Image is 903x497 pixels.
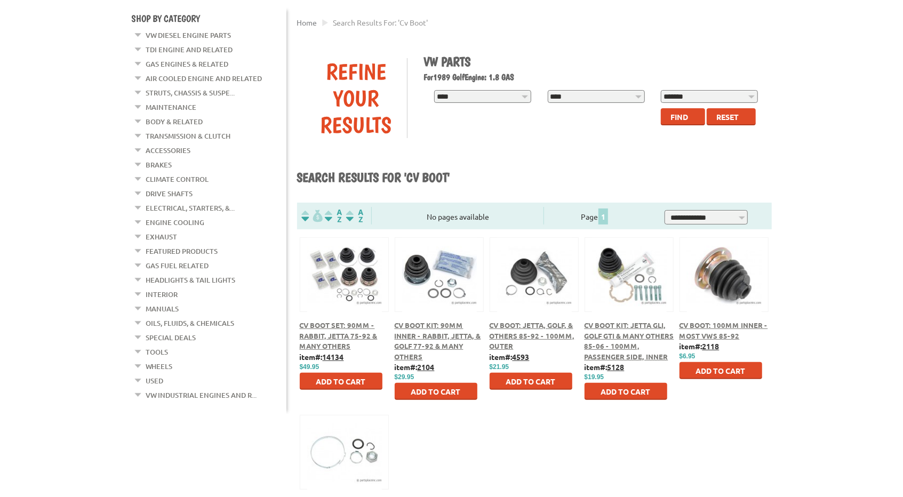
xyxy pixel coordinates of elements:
[585,362,625,372] b: item#:
[146,359,173,373] a: Wheels
[585,320,674,361] a: CV Boot Kit: Jetta GLI, Golf GTI & Many Others 85-06 - 100mm, Passenger Side, Inner
[301,210,323,222] img: filterpricelow.svg
[671,112,689,122] span: Find
[146,374,164,388] a: Used
[146,244,218,258] a: Featured Products
[344,210,365,222] img: Sort by Sales Rank
[146,273,236,287] a: Headlights & Tail Lights
[372,211,544,222] div: No pages available
[146,100,197,114] a: Maintenance
[146,287,178,301] a: Interior
[585,383,667,400] button: Add to Cart
[423,72,764,82] h2: 1989 Golf
[146,201,235,215] a: Electrical, Starters, &...
[297,18,317,27] a: Home
[490,352,530,362] b: item#:
[506,376,556,386] span: Add to Cart
[146,28,231,42] a: VW Diesel Engine Parts
[490,373,572,390] button: Add to Cart
[146,71,262,85] a: Air Cooled Engine and Related
[146,388,257,402] a: VW Industrial Engines and R...
[146,230,178,244] a: Exhaust
[146,57,229,71] a: Gas Engines & Related
[323,210,344,222] img: Sort by Headline
[305,58,407,138] div: Refine Your Results
[411,387,461,396] span: Add to Cart
[465,72,514,82] span: Engine: 1.8 GAS
[395,320,481,361] a: CV Boot Kit: 90mm Inner - Rabbit, Jetta, & Golf 77-92 & Many Others
[601,387,651,396] span: Add to Cart
[146,259,209,272] a: Gas Fuel Related
[297,170,772,187] h1: Search results for 'cv boot'
[680,341,720,351] b: item#:
[146,316,235,330] a: Oils, Fluids, & Chemicals
[395,383,477,400] button: Add to Cart
[323,352,344,362] u: 14134
[132,13,286,24] h4: Shop By Category
[680,320,768,340] a: CV Boot: 100mm Inner - Most VWs 85-92
[490,363,509,371] span: $21.95
[423,72,433,82] span: For
[585,373,604,381] span: $19.95
[423,54,764,69] h1: VW Parts
[146,143,191,157] a: Accessories
[146,345,169,359] a: Tools
[680,362,762,379] button: Add to Cart
[316,376,366,386] span: Add to Cart
[608,362,625,372] u: 5128
[513,352,530,362] u: 4593
[146,158,172,172] a: Brakes
[146,331,196,344] a: Special Deals
[146,172,209,186] a: Climate Control
[146,187,193,201] a: Drive Shafts
[696,366,746,375] span: Add to Cart
[300,363,319,371] span: $49.95
[418,362,435,372] u: 2104
[395,373,414,381] span: $29.95
[598,209,608,225] span: 1
[146,129,231,143] a: Transmission & Clutch
[680,352,696,360] span: $6.95
[300,320,378,350] a: CV Boot Set: 90mm - Rabbit, Jetta 75-92 & Many Others
[333,18,428,27] span: Search results for: 'cv boot'
[661,108,705,125] button: Find
[146,86,235,100] a: Struts, Chassis & Suspe...
[717,112,739,122] span: Reset
[707,108,756,125] button: Reset
[300,352,344,362] b: item#:
[146,302,179,316] a: Manuals
[146,115,203,129] a: Body & Related
[702,341,720,351] u: 2118
[395,362,435,372] b: item#:
[300,373,382,390] button: Add to Cart
[544,207,645,225] div: Page
[490,320,575,350] a: CV Boot: Jetta, Golf, & Others 85-92 - 100mm, Outer
[146,215,205,229] a: Engine Cooling
[146,43,233,57] a: TDI Engine and Related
